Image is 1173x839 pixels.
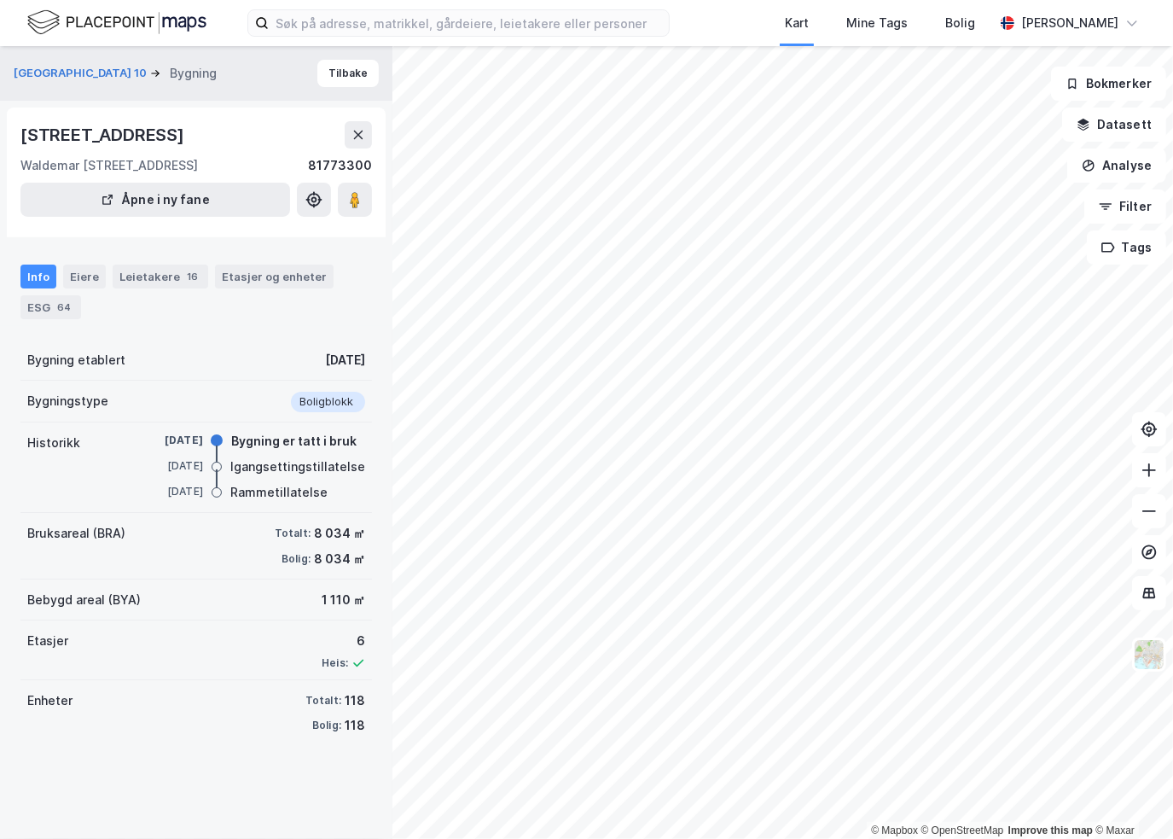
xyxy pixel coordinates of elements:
[312,719,341,732] div: Bolig:
[314,549,365,569] div: 8 034 ㎡
[921,824,1004,836] a: OpenStreetMap
[1008,824,1093,836] a: Improve this map
[1062,108,1166,142] button: Datasett
[322,656,348,670] div: Heis:
[275,527,311,540] div: Totalt:
[27,523,125,544] div: Bruksareal (BRA)
[1021,13,1118,33] div: [PERSON_NAME]
[305,694,341,708] div: Totalt:
[314,523,365,544] div: 8 034 ㎡
[20,155,198,176] div: Waldemar [STREET_ADDRESS]
[1088,757,1173,839] iframe: Chat Widget
[785,13,809,33] div: Kart
[135,484,203,499] div: [DATE]
[27,391,108,411] div: Bygningstype
[230,457,365,477] div: Igangsettingstillatelse
[27,690,73,711] div: Enheter
[170,63,217,84] div: Bygning
[1084,189,1166,224] button: Filter
[1087,230,1166,265] button: Tags
[322,631,365,651] div: 6
[27,590,141,610] div: Bebygd areal (BYA)
[282,552,311,566] div: Bolig:
[14,65,150,82] button: [GEOGRAPHIC_DATA] 10
[113,265,208,288] div: Leietakere
[27,631,68,651] div: Etasjer
[871,824,918,836] a: Mapbox
[20,183,290,217] button: Åpne i ny fane
[345,715,365,736] div: 118
[20,265,56,288] div: Info
[222,269,327,284] div: Etasjer og enheter
[27,433,80,453] div: Historikk
[308,155,372,176] div: 81773300
[183,268,201,285] div: 16
[231,431,357,452] div: Bygning er tatt i bruk
[1051,67,1166,101] button: Bokmerker
[317,60,379,87] button: Tilbake
[230,482,328,503] div: Rammetillatelse
[27,8,206,38] img: logo.f888ab2527a4732fd821a326f86c7f29.svg
[27,350,125,370] div: Bygning etablert
[345,690,365,711] div: 118
[63,265,106,288] div: Eiere
[20,121,188,149] div: [STREET_ADDRESS]
[325,350,365,370] div: [DATE]
[20,295,81,319] div: ESG
[269,10,669,36] input: Søk på adresse, matrikkel, gårdeiere, leietakere eller personer
[846,13,908,33] div: Mine Tags
[945,13,975,33] div: Bolig
[1133,638,1165,671] img: Z
[135,433,203,448] div: [DATE]
[322,590,365,610] div: 1 110 ㎡
[1067,149,1166,183] button: Analyse
[135,458,203,474] div: [DATE]
[54,299,74,316] div: 64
